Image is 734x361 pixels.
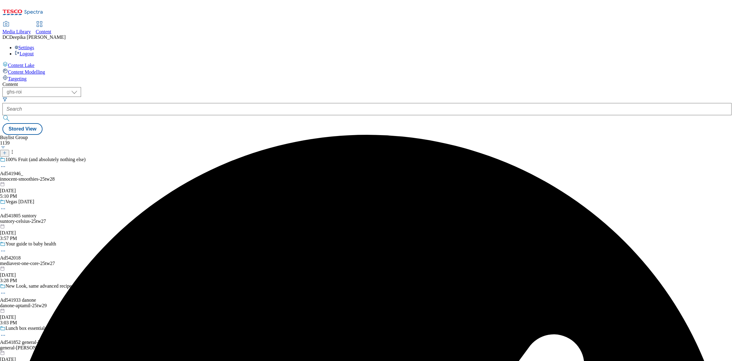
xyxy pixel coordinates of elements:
[8,63,35,68] span: Content Lake
[6,157,86,162] div: 100% Fruit (and absolutely nothing else)
[2,68,732,75] a: Content Modelling
[15,45,34,50] a: Settings
[2,75,732,82] a: Targeting
[15,51,34,56] a: Logout
[6,283,72,289] div: New Look, same advanced recipe
[36,29,51,34] span: Content
[2,22,31,35] a: Media Library
[8,69,45,75] span: Content Modelling
[2,103,732,115] input: Search
[36,22,51,35] a: Content
[2,123,43,135] button: Stored View
[2,29,31,34] span: Media Library
[6,199,34,204] div: Vegas [DATE]
[6,326,46,331] div: Lunch box essentials
[6,241,56,247] div: Your guide to baby health
[2,35,9,40] span: DC
[2,97,7,102] svg: Search Filters
[8,76,27,81] span: Targeting
[9,35,65,40] span: Deepika [PERSON_NAME]
[2,82,732,87] div: Content
[2,61,732,68] a: Content Lake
